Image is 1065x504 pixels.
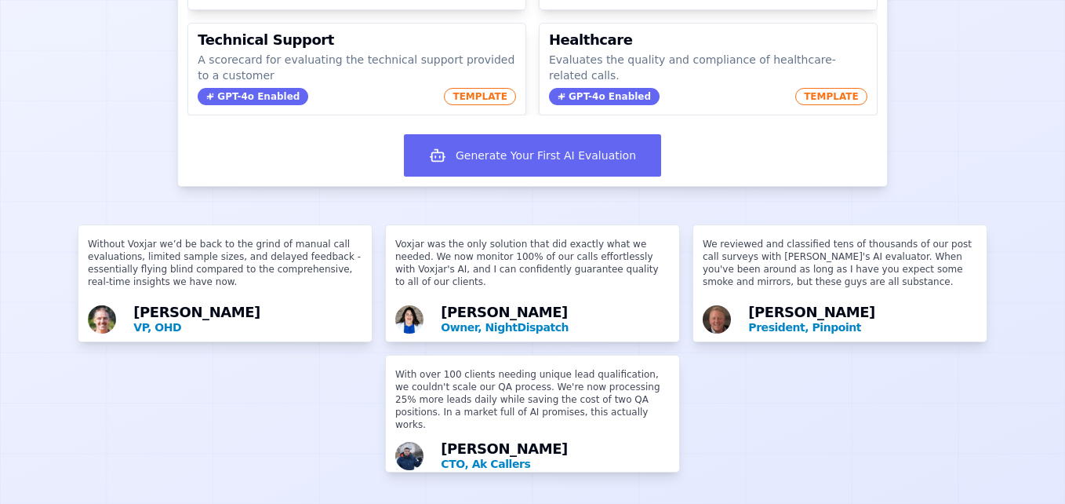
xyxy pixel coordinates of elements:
p: President, Pinpoint [748,320,977,335]
p: A scorecard for evaluating the technical support provided to a customer [198,52,516,83]
span: TEMPLATE [444,88,516,105]
img: Avatar [395,305,423,334]
p: VP, OHD [133,320,362,335]
p: Without Voxjar we’d be back to the grind of manual call evaluations, limited sample sizes, and de... [88,238,362,301]
p: Voxjar was the only solution that did exactly what we needed. We now monitor 100% of our calls ef... [395,238,670,301]
p: Evaluates the quality and compliance of healthcare-related calls. [549,52,867,83]
h3: Healthcare [549,33,867,47]
div: [PERSON_NAME] [441,305,670,335]
div: [PERSON_NAME] [133,305,362,335]
button: Generate Your First AI Evaluation [404,134,661,177]
img: Avatar [703,305,731,334]
img: Avatar [88,305,116,334]
div: [PERSON_NAME] [748,305,977,335]
div: [PERSON_NAME] [441,442,670,472]
p: CTO, Ak Callers [441,456,670,472]
p: Owner, NightDispatch [441,320,670,335]
p: We reviewed and classified tens of thousands of our post call surveys with [PERSON_NAME]'s AI eva... [703,238,977,301]
h3: Technical Support [198,33,516,47]
img: Avatar [395,442,423,470]
span: GPT-4o Enabled [198,88,308,105]
p: With over 100 clients needing unique lead qualification, we couldn't scale our QA process. We're ... [395,368,670,437]
span: TEMPLATE [795,88,867,105]
span: GPT-4o Enabled [549,88,660,105]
